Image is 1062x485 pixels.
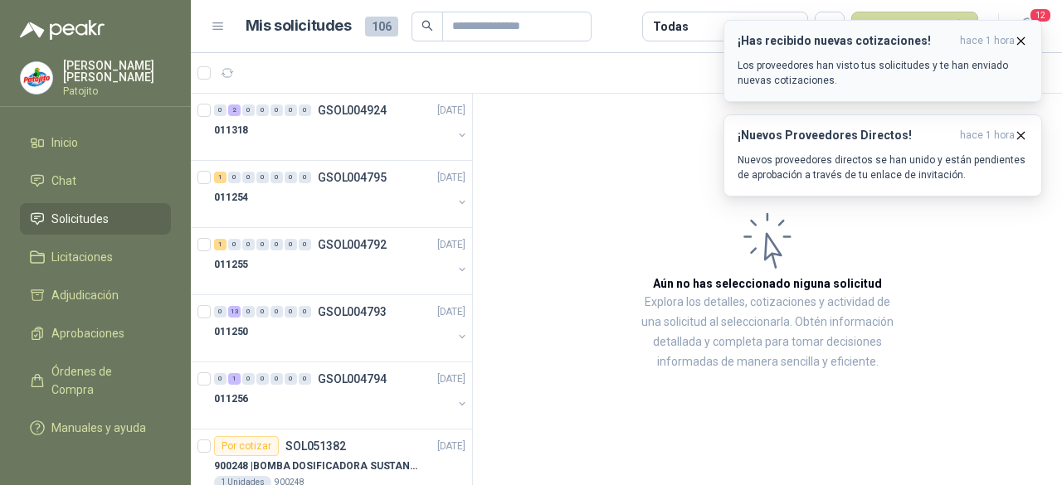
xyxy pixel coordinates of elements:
p: [DATE] [437,237,465,253]
p: 011254 [214,190,248,206]
div: 0 [256,373,269,385]
img: Company Logo [21,62,52,94]
span: hace 1 hora [960,34,1015,48]
div: 0 [285,172,297,183]
div: 0 [299,104,311,116]
p: GSOL004795 [318,172,387,183]
div: 0 [285,373,297,385]
p: Explora los detalles, cotizaciones y actividad de una solicitud al seleccionarla. Obtén informaci... [639,293,896,372]
span: Órdenes de Compra [51,362,155,399]
img: Logo peakr [20,20,105,40]
p: 011256 [214,391,248,407]
span: hace 1 hora [960,129,1015,143]
div: 0 [270,104,283,116]
div: 0 [270,373,283,385]
div: 0 [285,239,297,250]
div: 0 [299,373,311,385]
p: GSOL004794 [318,373,387,385]
div: 0 [214,104,227,116]
div: 0 [270,306,283,318]
div: Todas [653,17,688,36]
button: ¡Nuevos Proveedores Directos!hace 1 hora Nuevos proveedores directos se han unido y están pendien... [723,114,1042,196]
div: 0 [299,306,311,318]
span: search [421,20,433,32]
button: ¡Has recibido nuevas cotizaciones!hace 1 hora Los proveedores han visto tus solicitudes y te han ... [723,20,1042,102]
p: Patojito [63,86,171,96]
p: [DATE] [437,371,465,387]
div: 1 [214,239,227,250]
div: 0 [214,306,227,318]
span: 12 [1029,7,1052,23]
a: Órdenes de Compra [20,356,171,405]
h3: ¡Has recibido nuevas cotizaciones! [738,34,953,48]
span: 106 [365,17,398,36]
div: 0 [299,239,311,250]
span: Chat [51,172,76,190]
div: 0 [285,104,297,116]
p: GSOL004924 [318,104,387,116]
a: 0 13 0 0 0 0 0 GSOL004793[DATE] 011250 [214,302,469,355]
p: Nuevos proveedores directos se han unido y están pendientes de aprobación a través de tu enlace d... [738,153,1028,182]
div: 0 [242,373,255,385]
div: Por cotizar [214,436,279,456]
div: 0 [256,239,269,250]
p: 011255 [214,257,248,273]
a: 0 1 0 0 0 0 0 GSOL004794[DATE] 011256 [214,369,469,422]
p: [DATE] [437,170,465,186]
a: 1 0 0 0 0 0 0 GSOL004792[DATE] 011255 [214,235,469,288]
button: Nueva solicitud [851,12,978,41]
a: 0 2 0 0 0 0 0 GSOL004924[DATE] 011318 [214,100,469,153]
div: 0 [242,172,255,183]
h3: Aún no has seleccionado niguna solicitud [653,274,882,293]
a: Licitaciones [20,241,171,273]
a: Manuales y ayuda [20,412,171,444]
div: 1 [214,172,227,183]
p: SOL051382 [285,440,346,452]
p: 011318 [214,123,248,138]
p: [PERSON_NAME] [PERSON_NAME] [63,60,171,83]
div: 0 [270,239,283,250]
div: 13 [228,306,241,318]
p: [DATE] [437,439,465,454]
a: Aprobaciones [20,318,171,349]
div: 0 [256,172,269,183]
div: 0 [270,172,283,183]
div: 1 [228,373,241,385]
div: 0 [242,239,255,250]
div: 0 [228,239,241,250]
p: Los proveedores han visto tus solicitudes y te han enviado nuevas cotizaciones. [738,58,1028,88]
span: Adjudicación [51,286,119,304]
a: Chat [20,165,171,196]
p: 900248 | BOMBA DOSIFICADORA SUSTANCIAS QUIMICAS [214,458,421,474]
div: 0 [228,172,241,183]
a: Adjudicación [20,279,171,311]
a: Solicitudes [20,203,171,235]
span: Aprobaciones [51,324,124,342]
div: 0 [242,104,255,116]
div: 0 [242,306,255,318]
span: Licitaciones [51,248,113,266]
div: 0 [256,104,269,116]
p: GSOL004793 [318,306,387,318]
h1: Mis solicitudes [246,14,352,38]
div: 2 [228,104,241,116]
span: Inicio [51,133,78,152]
span: Manuales y ayuda [51,419,146,437]
a: Inicio [20,127,171,158]
div: 0 [285,306,297,318]
p: [DATE] [437,304,465,320]
div: 0 [214,373,227,385]
h3: ¡Nuevos Proveedores Directos! [738,129,953,143]
button: 12 [1012,12,1042,41]
span: Solicitudes [51,210,109,228]
p: 011250 [214,324,248,340]
a: 1 0 0 0 0 0 0 GSOL004795[DATE] 011254 [214,167,469,221]
p: GSOL004792 [318,239,387,250]
p: [DATE] [437,103,465,119]
div: 0 [256,306,269,318]
div: 0 [299,172,311,183]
